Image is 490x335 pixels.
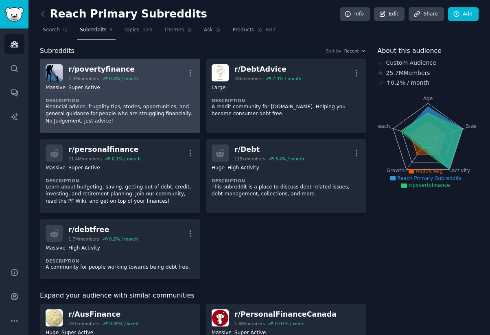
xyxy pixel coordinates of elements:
span: Search [43,26,60,34]
p: Financial advice, frugality tips, stories, opportunities, and general guidance for people who are... [46,103,195,125]
div: r/ AusFinance [68,309,138,320]
dt: Description [46,98,195,103]
a: Info [340,7,370,21]
span: Products [233,26,254,34]
div: Massive [46,245,66,252]
img: PersonalFinanceCanada [212,309,229,326]
span: Subreddits [40,46,74,56]
p: A reddit community for [DOMAIN_NAME]. Helping you become consumer debt free. [212,103,361,118]
h2: Reach Primary Subreddits [40,8,207,21]
button: Recent [344,48,366,54]
tspan: Reach [374,123,390,129]
span: Themes [164,26,184,34]
a: r/Debt115kmembers3.4% / monthHugeHigh ActivityDescriptionThis subreddit is a place to discuss deb... [206,139,366,213]
div: 0.03 % / week [275,321,304,326]
a: Search [40,24,71,40]
div: 7.3 % / month [273,76,302,81]
img: GummySearch logo [5,7,24,22]
img: AusFinance [46,309,63,326]
div: 763k members [68,321,99,326]
p: This subreddit is a place to discuss debt-related issues, debt management, collections, and more. [212,184,361,198]
div: 2.4M members [68,76,99,81]
div: 21.4M members [68,156,102,162]
p: A community for people working towards being debt free. [46,264,195,271]
span: 5 [109,26,113,34]
a: r/debtfree1.7Mmembers0.2% / monthMassiveHigh ActivityDescriptionA community for people working to... [40,219,200,279]
a: r/personalfinance21.4Mmembers0.1% / monthMassiveSuper ActiveDescriptionLearn about budgeting, sav... [40,139,200,213]
div: 0.2 % / month [109,236,138,242]
span: About this audience [378,46,442,56]
div: 0.1 % / month [112,156,141,162]
span: Ask [204,26,213,34]
span: Reddit Avg [416,168,443,174]
a: DebtAdvicer/DebtAdvice28kmembers7.3% / monthLargeDescriptionA reddit community for [DOMAIN_NAME].... [206,59,366,133]
div: 1.7M members [68,236,99,242]
a: Products607 [230,24,279,40]
a: Subreddits5 [77,24,116,40]
div: r/ povertyfinance [68,64,138,74]
a: Share [409,7,444,21]
dt: Description [46,258,195,264]
div: Massive [46,164,66,172]
tspan: Age [423,96,433,101]
dt: Description [212,178,361,184]
div: ↑ 0.2 % / month [386,79,429,87]
div: r/ debtfree [68,225,138,235]
div: Custom Audience [378,59,479,67]
dt: Description [46,178,195,184]
span: 175 [142,26,153,34]
span: Recent [344,48,359,54]
div: r/ PersonalFinanceCanada [234,309,337,320]
span: Expand your audience with similar communities [40,291,194,301]
div: 25.7M Members [378,69,479,77]
a: Topics175 [121,24,155,40]
div: r/ personalfinance [68,145,141,155]
a: Ask [201,24,224,40]
div: r/ Debt [234,145,304,155]
p: Learn about budgeting, saving, getting out of debt, credit, investing, and retirement planning. J... [46,184,195,205]
div: High Activity [68,245,100,252]
div: High Activity [227,164,259,172]
span: 607 [266,26,276,34]
span: Reach Primary Subreddits [397,175,462,181]
div: r/ DebtAdvice [234,64,302,74]
div: 28k members [234,76,262,81]
div: 0.09 % / week [109,321,138,326]
div: 0.8 % / month [109,76,138,81]
div: 3.4 % / month [275,156,304,162]
a: Themes [161,24,195,40]
div: Sort by [326,48,341,54]
div: Large [212,84,225,92]
div: 115k members [234,156,265,162]
a: povertyfinancer/povertyfinance2.4Mmembers0.8% / monthMassiveSuper ActiveDescriptionFinancial advi... [40,59,200,133]
span: Topics [124,26,139,34]
div: Super Active [68,84,100,92]
tspan: Size [466,123,476,129]
span: r/povertyfinance [409,182,450,188]
a: Add [448,7,479,21]
div: Super Active [68,164,100,172]
span: Subreddits [80,26,107,34]
img: povertyfinance [46,64,63,81]
div: Huge [212,164,225,172]
div: Massive [46,84,66,92]
img: DebtAdvice [212,64,229,81]
a: Edit [374,7,405,21]
dt: Description [212,98,361,103]
div: 1.8M members [234,321,265,326]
